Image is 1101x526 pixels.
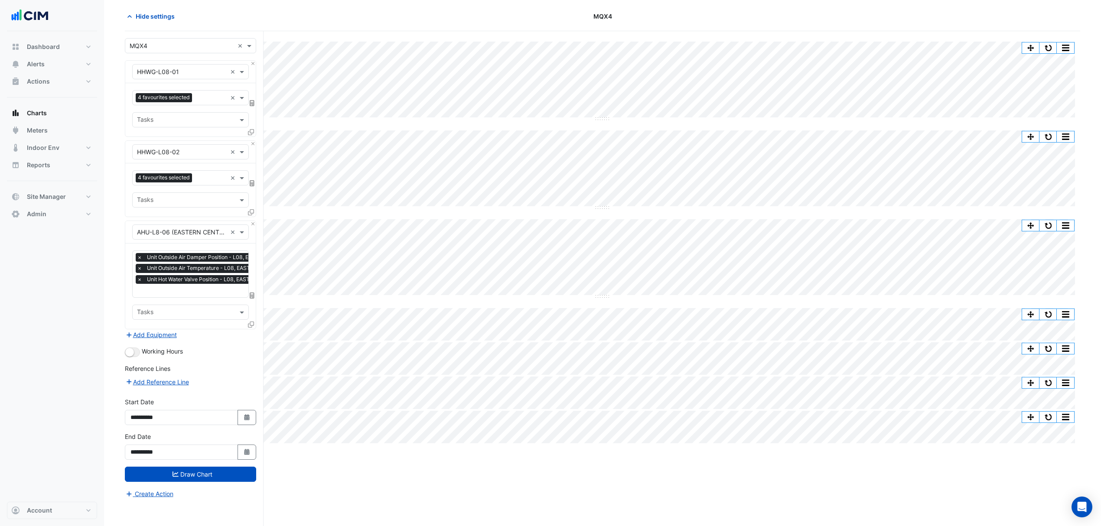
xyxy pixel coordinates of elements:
[1072,497,1092,517] div: Open Intercom Messenger
[1057,220,1074,231] button: More Options
[248,208,254,216] span: Clone Favourites and Tasks from this Equipment to other Equipment
[7,38,97,55] button: Dashboard
[125,9,180,24] button: Hide settings
[1022,42,1039,53] button: Pan
[248,128,254,136] span: Clone Favourites and Tasks from this Equipment to other Equipment
[1039,343,1057,354] button: Reset
[230,173,238,182] span: Clear
[145,264,300,273] span: Unit Outside Air Temperature - L08, EASTERN CENTRE ZONE
[248,321,254,328] span: Clone Favourites and Tasks from this Equipment to other Equipment
[125,467,256,482] button: Draw Chart
[250,141,256,146] button: Close
[27,126,48,135] span: Meters
[27,42,60,51] span: Dashboard
[1039,309,1057,320] button: Reset
[230,147,238,156] span: Clear
[248,179,256,187] span: Choose Function
[1057,412,1074,422] button: More Options
[27,192,66,201] span: Site Manager
[10,7,49,24] img: Company Logo
[27,109,47,117] span: Charts
[1039,412,1057,422] button: Reset
[7,122,97,139] button: Meters
[145,253,309,262] span: Unit Outside Air Damper Position - L08, EASTERN CENTRE ZONE
[1022,220,1039,231] button: Pan
[136,115,153,126] div: Tasks
[1057,131,1074,142] button: More Options
[1022,377,1039,388] button: Pan
[243,448,251,456] fa-icon: Select Date
[136,93,192,102] span: 4 favourites selected
[11,77,20,86] app-icon: Actions
[7,139,97,156] button: Indoor Env
[1057,309,1074,320] button: More Options
[1039,131,1057,142] button: Reset
[230,67,238,76] span: Clear
[27,210,46,218] span: Admin
[27,143,59,152] span: Indoor Env
[136,12,175,21] span: Hide settings
[136,264,143,273] span: ×
[7,104,97,122] button: Charts
[7,205,97,223] button: Admin
[1057,343,1074,354] button: More Options
[142,347,183,355] span: Working Hours
[27,161,50,169] span: Reports
[1057,377,1074,388] button: More Options
[1039,377,1057,388] button: Reset
[136,173,192,182] span: 4 favourites selected
[125,330,177,340] button: Add Equipment
[125,397,154,406] label: Start Date
[7,55,97,73] button: Alerts
[125,489,174,499] button: Create Action
[27,60,45,68] span: Alerts
[238,41,245,50] span: Clear
[230,227,238,237] span: Clear
[250,221,256,227] button: Close
[250,61,256,66] button: Close
[1039,42,1057,53] button: Reset
[136,275,143,284] span: ×
[136,307,153,318] div: Tasks
[11,192,20,201] app-icon: Site Manager
[1022,131,1039,142] button: Pan
[248,292,256,299] span: Choose Function
[248,99,256,107] span: Choose Function
[1022,309,1039,320] button: Pan
[125,377,189,387] button: Add Reference Line
[11,60,20,68] app-icon: Alerts
[7,188,97,205] button: Site Manager
[11,143,20,152] app-icon: Indoor Env
[125,364,170,373] label: Reference Lines
[7,73,97,90] button: Actions
[136,195,153,206] div: Tasks
[1022,412,1039,422] button: Pan
[230,93,238,102] span: Clear
[11,161,20,169] app-icon: Reports
[7,156,97,174] button: Reports
[27,77,50,86] span: Actions
[1022,343,1039,354] button: Pan
[145,275,300,284] span: Unit Hot Water Valve Position - L08, EASTERN CENTRE ZONE
[243,414,251,421] fa-icon: Select Date
[11,42,20,51] app-icon: Dashboard
[593,12,612,21] span: MQX4
[11,210,20,218] app-icon: Admin
[11,109,20,117] app-icon: Charts
[1057,42,1074,53] button: More Options
[7,502,97,519] button: Account
[11,126,20,135] app-icon: Meters
[27,506,52,515] span: Account
[125,432,151,441] label: End Date
[136,253,143,262] span: ×
[1039,220,1057,231] button: Reset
